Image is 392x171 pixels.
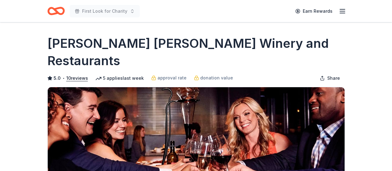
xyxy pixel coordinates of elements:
[70,5,140,17] button: First Look for Charity
[292,6,336,17] a: Earn Rewards
[95,74,144,82] div: 5 applies last week
[200,74,233,82] span: donation value
[315,72,345,84] button: Share
[54,74,61,82] span: 5.0
[62,76,64,81] span: •
[47,35,345,70] h1: [PERSON_NAME] [PERSON_NAME] Winery and Restaurants
[66,74,88,82] button: 10reviews
[151,74,187,82] a: approval rate
[47,4,65,18] a: Home
[194,74,233,82] a: donation value
[327,74,340,82] span: Share
[157,74,187,82] span: approval rate
[82,7,127,15] span: First Look for Charity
